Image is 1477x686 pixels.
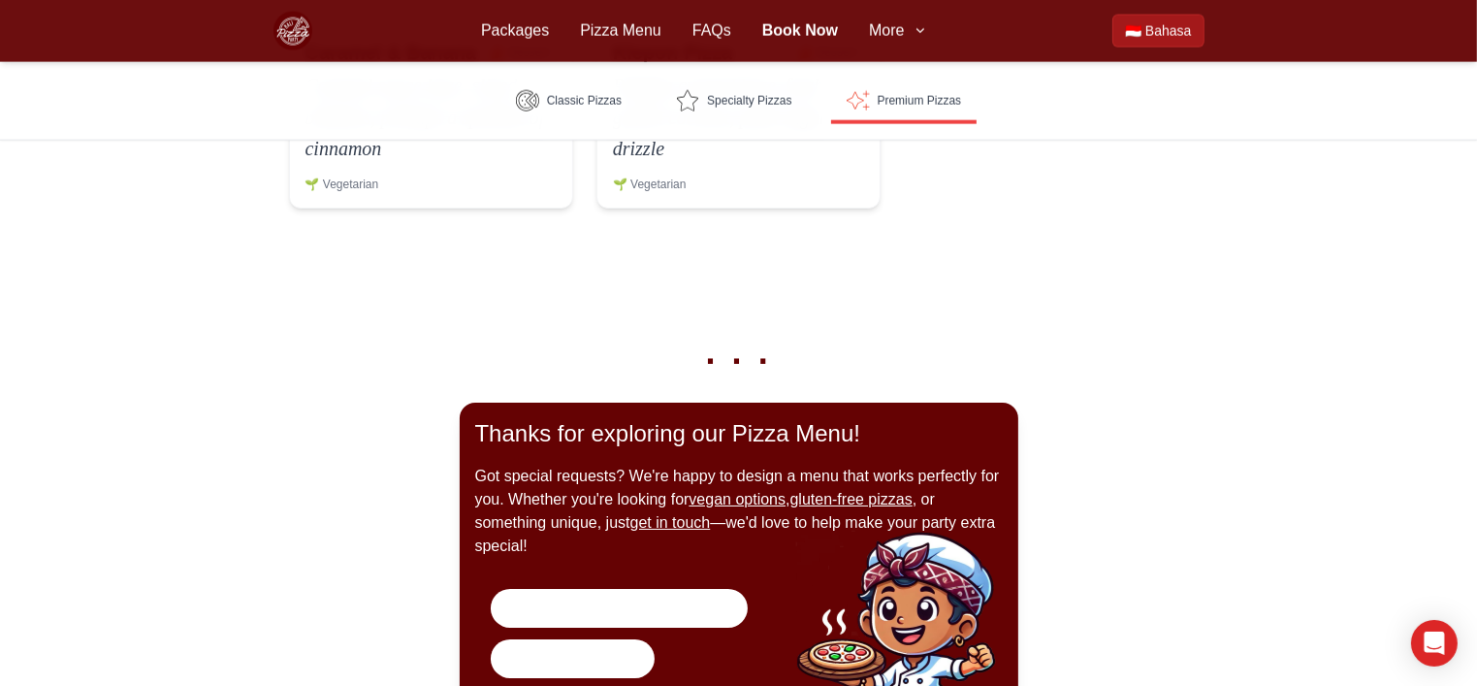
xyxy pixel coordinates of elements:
[580,19,661,43] a: Pizza Menu
[491,589,749,628] a: Contact usto discuss your party!
[506,600,587,616] strong: Contact us
[547,93,622,109] span: Classic Pizzas
[613,177,687,192] span: 🌱 Vegetarian
[762,19,838,43] a: Book Now
[500,78,637,124] a: Classic Pizzas
[869,19,927,43] button: More
[707,93,791,109] span: Specialty Pizzas
[869,19,904,43] span: More
[1411,620,1458,667] div: Open Intercom Messenger
[273,12,312,50] img: Bali Pizza Party Logo
[676,89,699,113] img: Specialty Pizzas
[305,177,379,192] span: 🌱 Vegetarian
[516,89,539,113] img: Classic Pizzas
[475,418,1003,449] p: Thanks for exploring our Pizza Menu!
[878,93,962,109] span: Premium Pizzas
[847,89,870,113] img: Premium Pizzas
[481,19,549,43] a: Packages
[630,514,711,531] a: get in touch
[491,639,656,678] a: Exploreour Articles
[692,19,731,43] a: FAQs
[790,491,913,507] a: gluten-free pizzas
[689,491,786,507] a: vegan options
[1112,15,1204,48] a: Beralih ke Bahasa Indonesia
[831,78,978,124] a: Premium Pizzas
[475,465,1003,558] p: Got special requests? We're happy to design a menu that works perfectly for you. Whether you're l...
[506,600,733,616] strong: to discuss your party!
[660,78,807,124] a: Specialty Pizzas
[289,333,1189,372] p: . . .
[506,650,640,667] strong: our Articles
[506,650,563,667] strong: Explore
[1145,21,1191,41] span: Bahasa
